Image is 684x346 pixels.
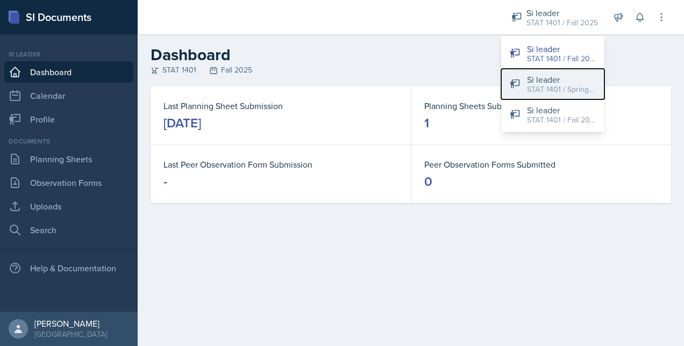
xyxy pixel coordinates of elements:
div: [DATE] [163,114,201,132]
div: 0 [424,173,432,190]
div: - [163,173,167,190]
div: STAT 1401 / Fall 2025 [526,17,598,28]
div: Si leader [527,73,596,86]
dt: Last Peer Observation Form Submission [163,158,398,171]
div: Si leader [527,42,596,55]
div: STAT 1401 / Spring 2025 [527,84,596,95]
button: Si leader STAT 1401 / Fall 2025 [501,38,604,69]
div: [GEOGRAPHIC_DATA] [34,329,107,340]
button: Si leader STAT 1401 / Spring 2025 [501,69,604,99]
a: Profile [4,109,133,130]
button: Si leader STAT 1401 / Fall 2024 [501,99,604,130]
a: Planning Sheets [4,148,133,170]
dt: Last Planning Sheet Submission [163,99,398,112]
div: Si leader [526,6,598,19]
div: [PERSON_NAME] [34,318,107,329]
a: Dashboard [4,61,133,83]
div: STAT 1401 / Fall 2024 [527,114,596,126]
div: Si leader [4,49,133,59]
a: Calendar [4,85,133,106]
dt: Peer Observation Forms Submitted [424,158,658,171]
dt: Planning Sheets Submitted [424,99,658,112]
div: STAT 1401 / Fall 2025 [527,53,596,64]
div: Si leader [527,104,596,117]
div: Help & Documentation [4,257,133,279]
h2: Dashboard [151,45,671,64]
div: Documents [4,136,133,146]
a: Observation Forms [4,172,133,193]
div: STAT 1401 Fall 2025 [151,64,671,76]
a: Search [4,219,133,241]
div: 1 [424,114,429,132]
a: Uploads [4,196,133,217]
